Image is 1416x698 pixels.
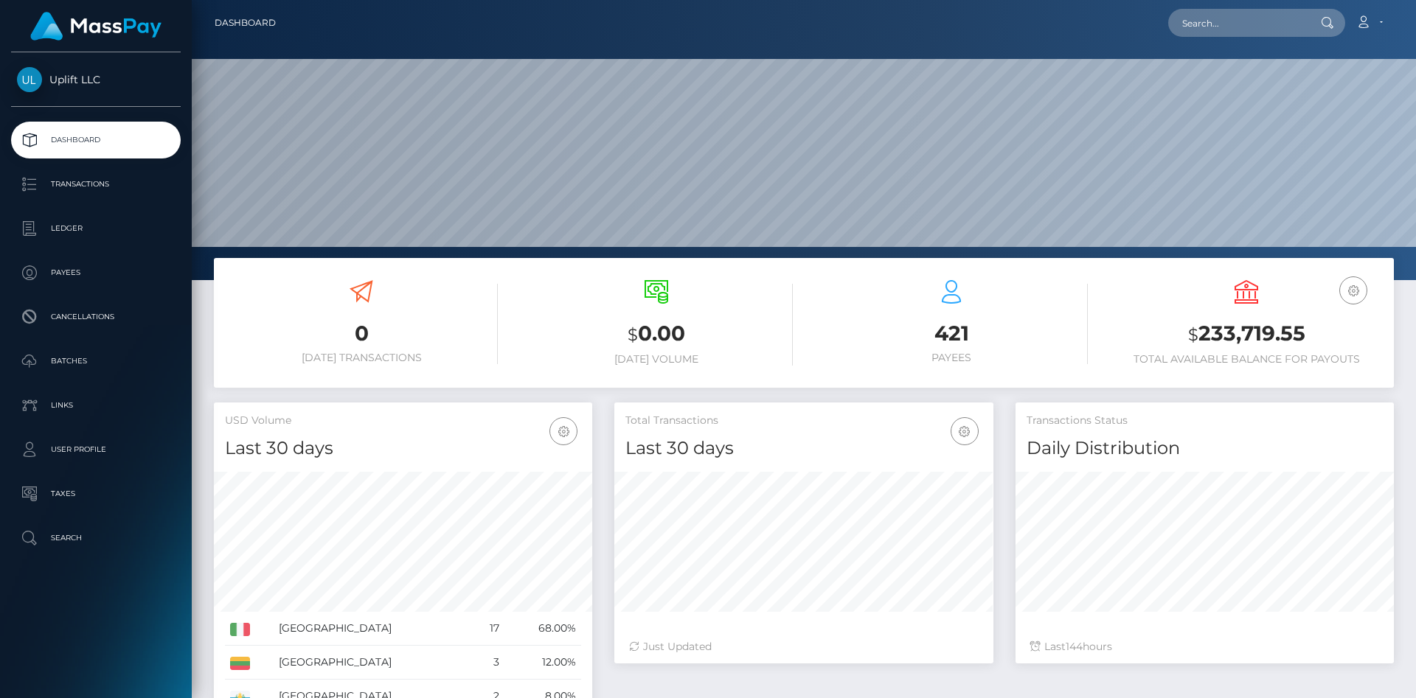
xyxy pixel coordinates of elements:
h3: 421 [815,319,1088,348]
a: Cancellations [11,299,181,335]
td: [GEOGRAPHIC_DATA] [274,612,472,646]
h5: USD Volume [225,413,581,428]
p: Ledger [17,217,175,240]
p: Links [17,394,175,416]
a: Batches [11,343,181,380]
td: 17 [472,612,504,646]
a: Taxes [11,475,181,512]
p: Cancellations [17,306,175,328]
a: Links [11,387,181,424]
h5: Transactions Status [1027,413,1383,428]
p: Taxes [17,483,175,505]
h3: 233,719.55 [1110,319,1383,349]
p: User Profile [17,439,175,461]
td: 68.00% [504,612,582,646]
p: Dashboard [17,129,175,151]
h4: Last 30 days [225,436,581,461]
img: IT.png [230,623,250,636]
img: LT.png [230,657,250,670]
a: Transactions [11,166,181,203]
div: Just Updated [629,639,978,655]
td: [GEOGRAPHIC_DATA] [274,646,472,680]
p: Search [17,527,175,549]
p: Payees [17,262,175,284]
td: 12.00% [504,646,582,680]
img: Uplift LLC [17,67,42,92]
h3: 0 [225,319,498,348]
a: Dashboard [215,7,276,38]
td: 3 [472,646,504,680]
img: MassPay Logo [30,12,162,41]
small: $ [628,324,638,345]
a: Payees [11,254,181,291]
a: Ledger [11,210,181,247]
span: Uplift LLC [11,73,181,86]
p: Batches [17,350,175,372]
h6: Total Available Balance for Payouts [1110,353,1383,366]
h4: Daily Distribution [1027,436,1383,461]
h3: 0.00 [520,319,793,349]
h6: [DATE] Volume [520,353,793,366]
span: 144 [1066,640,1083,653]
p: Transactions [17,173,175,195]
input: Search... [1168,9,1307,37]
a: User Profile [11,431,181,468]
h4: Last 30 days [625,436,982,461]
h6: Payees [815,352,1088,364]
h6: [DATE] Transactions [225,352,498,364]
small: $ [1188,324,1198,345]
a: Search [11,520,181,556]
h5: Total Transactions [625,413,982,428]
a: Dashboard [11,122,181,158]
div: Last hours [1030,639,1379,655]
